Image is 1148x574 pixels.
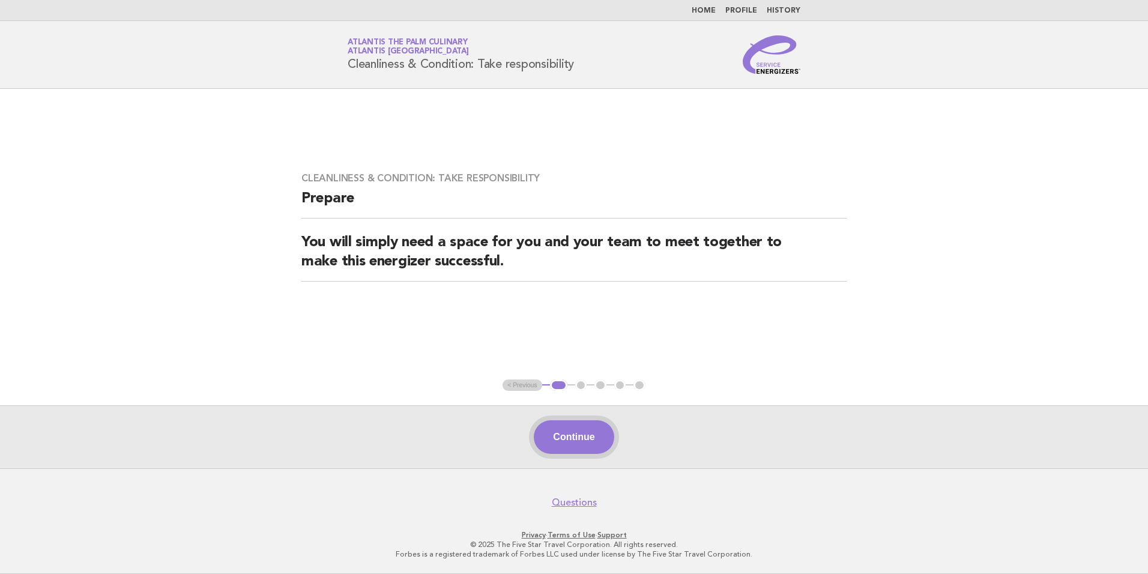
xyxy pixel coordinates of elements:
[207,549,941,559] p: Forbes is a registered trademark of Forbes LLC used under license by The Five Star Travel Corpora...
[301,189,847,219] h2: Prepare
[534,420,614,454] button: Continue
[207,530,941,540] p: · ·
[550,379,567,391] button: 1
[725,7,757,14] a: Profile
[522,531,546,539] a: Privacy
[597,531,627,539] a: Support
[301,172,847,184] h3: Cleanliness & Condition: Take responsibility
[767,7,800,14] a: History
[548,531,596,539] a: Terms of Use
[207,540,941,549] p: © 2025 The Five Star Travel Corporation. All rights reserved.
[348,48,469,56] span: Atlantis [GEOGRAPHIC_DATA]
[348,39,574,70] h1: Cleanliness & Condition: Take responsibility
[301,233,847,282] h2: You will simply need a space for you and your team to meet together to make this energizer succes...
[348,38,469,55] a: Atlantis The Palm CulinaryAtlantis [GEOGRAPHIC_DATA]
[552,497,597,509] a: Questions
[692,7,716,14] a: Home
[743,35,800,74] img: Service Energizers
